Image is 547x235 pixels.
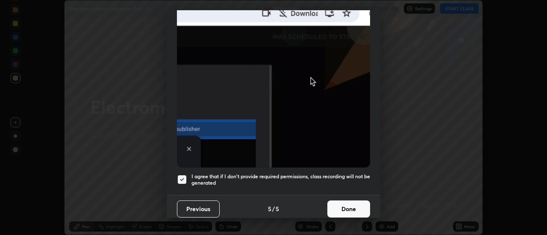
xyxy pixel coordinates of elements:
[276,204,279,213] h4: 5
[177,200,220,218] button: Previous
[268,204,271,213] h4: 5
[327,200,370,218] button: Done
[272,204,275,213] h4: /
[191,173,370,186] h5: I agree that if I don't provide required permissions, class recording will not be generated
